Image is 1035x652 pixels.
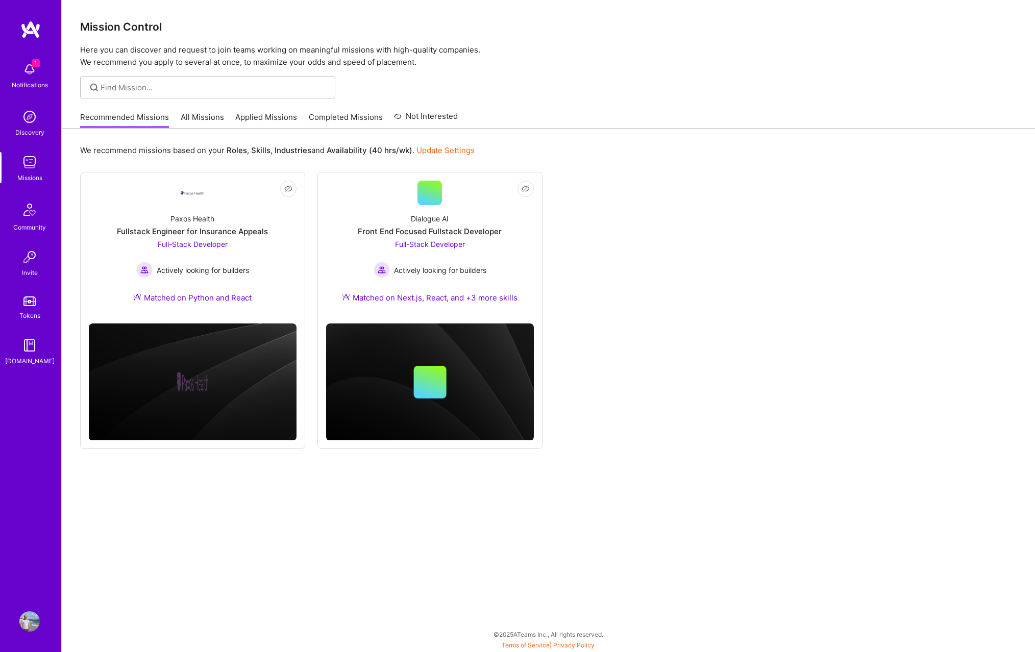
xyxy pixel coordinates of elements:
a: Dialogue AIFront End Focused Fullstack DeveloperFull-Stack Developer Actively looking for builder... [326,181,534,315]
img: cover [326,323,534,441]
img: Invite [19,247,40,267]
p: We recommend missions based on your , , and . [80,145,475,156]
a: Not Interested [394,110,458,129]
img: User Avatar [19,611,40,632]
span: Actively looking for builders [394,265,486,275]
div: Notifications [12,80,48,90]
div: [DOMAIN_NAME] [5,356,55,366]
span: Actively looking for builders [157,265,249,275]
span: 1 [32,59,40,67]
p: Here you can discover and request to join teams working on meaningful missions with high-quality ... [80,44,1017,68]
a: All Missions [181,112,224,129]
i: icon EyeClosed [284,185,292,193]
i: icon EyeClosed [522,185,530,193]
a: Applied Missions [235,112,297,129]
h3: Mission Control [80,20,1017,33]
img: Ateam Purple Icon [342,293,350,301]
img: guide book [19,335,40,356]
b: Roles [227,145,247,155]
div: Matched on Python and React [133,292,252,303]
a: Completed Missions [309,112,383,129]
b: Availability (40 hrs/wk) [327,145,412,155]
i: icon SearchGrey [88,82,100,93]
div: Front End Focused Fullstack Developer [358,226,502,237]
div: Missions [17,172,42,183]
div: © 2025 ATeams Inc., All rights reserved. [61,621,1035,647]
div: Matched on Next.js, React, and +3 more skills [342,292,517,303]
a: User Avatar [17,611,42,632]
div: Discovery [15,127,44,138]
a: Recommended Missions [80,112,169,129]
div: Dialogue AI [411,213,449,224]
img: cover [89,323,297,441]
input: Find Mission... [101,82,328,93]
img: Company logo [176,366,209,398]
img: Actively looking for builders [136,262,153,278]
img: teamwork [19,152,40,172]
a: Company LogoPaxos HealthFullstack Engineer for Insurance AppealsFull-Stack Developer Actively loo... [89,181,297,315]
img: bell [19,59,40,80]
b: Skills [251,145,270,155]
img: Community [17,197,42,222]
img: tokens [23,296,36,306]
a: Terms of Service [502,641,550,649]
span: Full-Stack Developer [395,240,465,248]
div: Tokens [19,310,40,321]
div: Invite [22,267,38,278]
span: Full-Stack Developer [158,240,228,248]
b: Industries [275,145,311,155]
a: Privacy Policy [553,641,595,649]
img: Company Logo [180,190,205,196]
div: Community [13,222,46,233]
img: Ateam Purple Icon [133,293,141,301]
img: logo [20,20,41,39]
img: Actively looking for builders [374,262,390,278]
img: discovery [19,107,40,127]
span: | [502,641,595,649]
div: Paxos Health [170,213,214,224]
a: Update Settings [416,145,475,155]
div: Fullstack Engineer for Insurance Appeals [117,226,268,237]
